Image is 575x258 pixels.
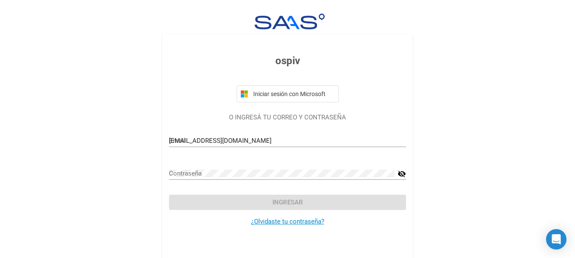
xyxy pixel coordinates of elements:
[169,53,406,68] h3: ospiv
[252,91,335,97] span: Iniciar sesión con Microsoft
[272,198,303,206] span: Ingresar
[169,195,406,210] button: Ingresar
[398,169,406,179] mat-icon: visibility_off
[237,85,339,102] button: Iniciar sesión con Microsoft
[169,113,406,122] p: O INGRESÁ TU CORREO Y CONTRASEÑA
[546,229,566,249] div: Open Intercom Messenger
[251,218,324,225] a: ¿Olvidaste tu contraseña?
